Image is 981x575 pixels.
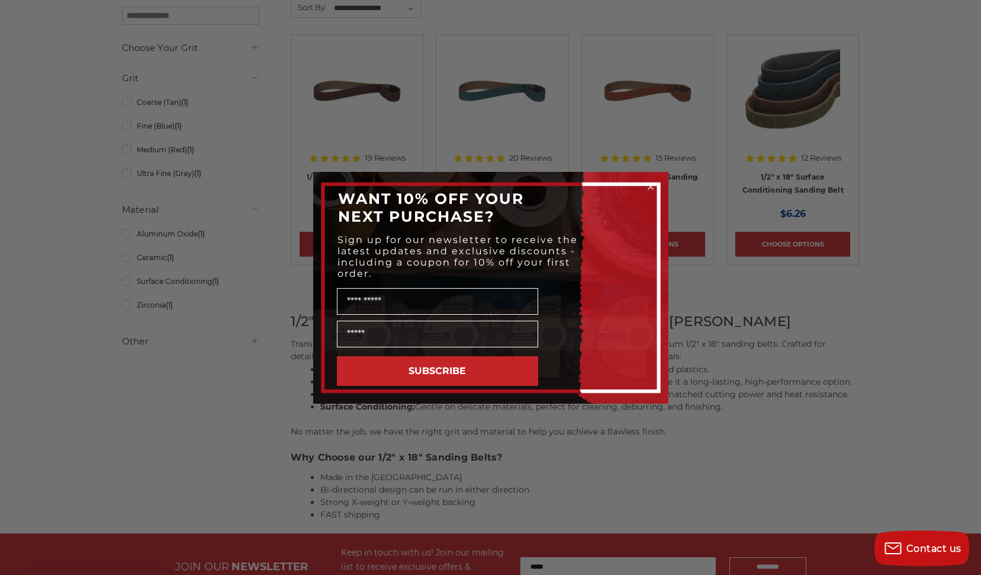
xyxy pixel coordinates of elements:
[338,190,524,225] span: WANT 10% OFF YOUR NEXT PURCHASE?
[645,181,657,193] button: Close dialog
[906,543,961,554] span: Contact us
[874,531,969,566] button: Contact us
[337,321,538,347] input: Email
[337,356,538,386] button: SUBSCRIBE
[337,234,578,279] span: Sign up for our newsletter to receive the latest updates and exclusive discounts - including a co...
